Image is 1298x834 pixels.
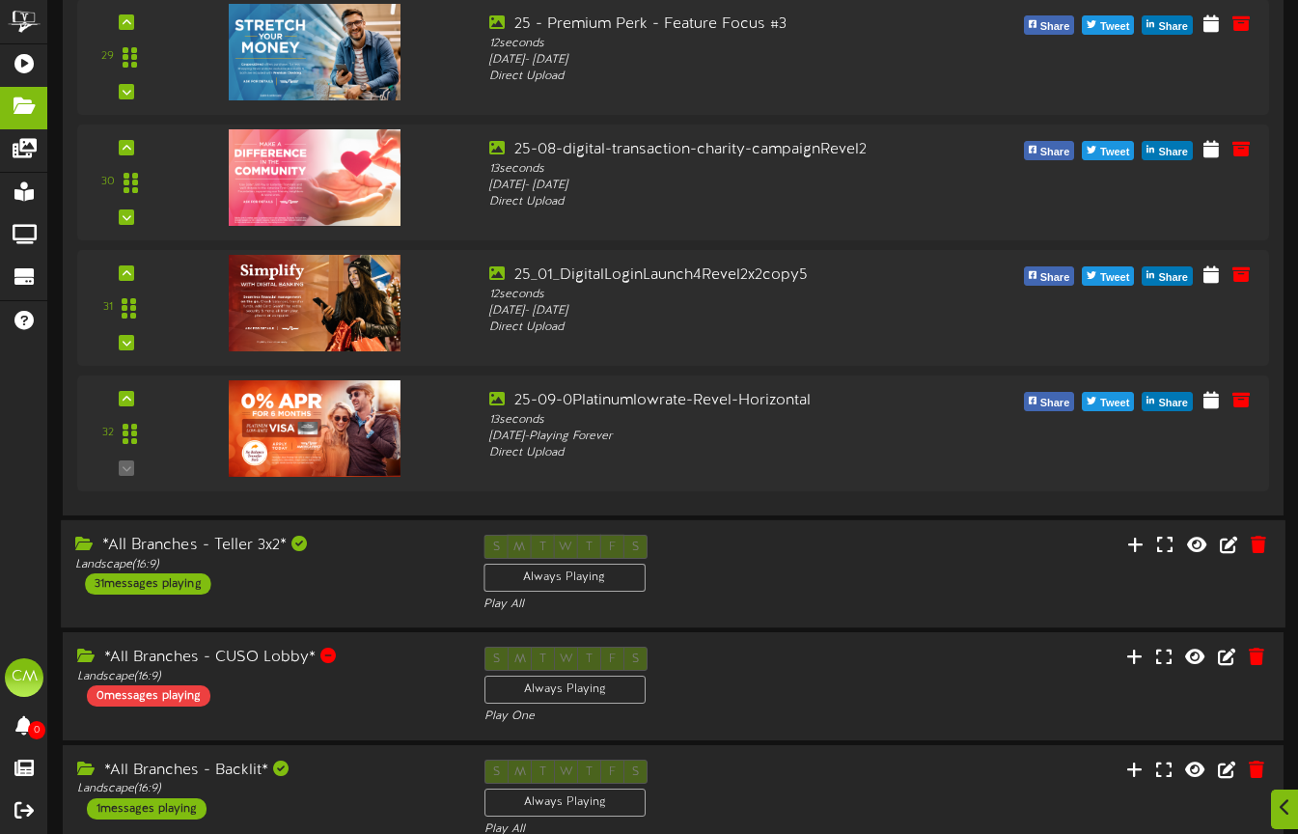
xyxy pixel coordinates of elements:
span: Share [1036,142,1074,163]
div: 1 messages playing [87,798,207,820]
button: Share [1024,15,1075,35]
div: 25-09-0Platinumlowrate-Revel-Horizontal [489,390,957,412]
div: Always Playing [484,676,646,704]
div: Landscape ( 16:9 ) [77,781,456,797]
button: Share [1142,266,1193,286]
button: Share [1024,141,1075,160]
div: [DATE] - Playing Forever [489,429,957,445]
button: Share [1024,266,1075,286]
div: 29 [101,48,114,65]
div: 25 - Premium Perk - Feature Focus #3 [489,14,957,36]
div: 31 [103,299,113,316]
span: Share [1036,267,1074,289]
div: 30 [101,174,115,190]
div: Landscape ( 16:9 ) [75,557,455,573]
div: 25_01_DigitalLoginLaunch4Revel2x2copy5 [489,264,957,287]
span: Share [1154,393,1192,414]
div: 13 seconds [489,412,957,429]
div: [DATE] - [DATE] [489,178,957,194]
div: Play All [483,597,863,613]
span: 0 [28,721,45,739]
div: 32 [102,425,114,441]
span: Tweet [1096,16,1133,38]
div: Always Playing [484,789,646,817]
div: Direct Upload [489,194,957,210]
button: Share [1024,392,1075,411]
div: *All Branches - CUSO Lobby* [77,647,456,669]
div: 31 messages playing [85,573,210,595]
button: Tweet [1082,141,1134,160]
div: 12 seconds [489,36,957,52]
button: Share [1142,141,1193,160]
img: 6a82c461-50ea-47ac-9613-ac14649a30fd.jpg [229,380,400,477]
button: Tweet [1082,15,1134,35]
div: 12 seconds [489,287,957,303]
img: 73770c63-6e07-4579-b66d-853f32aba298.png [229,255,400,351]
span: Share [1154,267,1192,289]
div: Direct Upload [489,445,957,461]
span: Share [1154,16,1192,38]
div: Direct Upload [489,320,957,336]
button: Share [1142,392,1193,411]
img: c72a5968-f728-463b-8938-f26ef6ed8bf8.png [229,4,400,100]
button: Tweet [1082,266,1134,286]
div: 25-08-digital-transaction-charity-campaignRevel2 [489,139,957,161]
span: Share [1036,393,1074,414]
img: 941c1f16-0171-4c99-a56a-1d73a5e02697.png [229,129,400,226]
div: Always Playing [483,564,646,592]
div: Landscape ( 16:9 ) [77,669,456,685]
div: Play One [484,709,863,725]
div: *All Branches - Backlit* [77,760,456,782]
button: Tweet [1082,392,1134,411]
div: CM [5,658,43,697]
div: Direct Upload [489,69,957,85]
span: Share [1154,142,1192,163]
div: [DATE] - [DATE] [489,303,957,320]
button: Share [1142,15,1193,35]
div: *All Branches - Teller 3x2* [75,535,455,557]
div: [DATE] - [DATE] [489,52,957,69]
span: Tweet [1096,393,1133,414]
div: 13 seconds [489,161,957,178]
div: 0 messages playing [87,685,210,707]
span: Tweet [1096,142,1133,163]
span: Share [1036,16,1074,38]
span: Tweet [1096,267,1133,289]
